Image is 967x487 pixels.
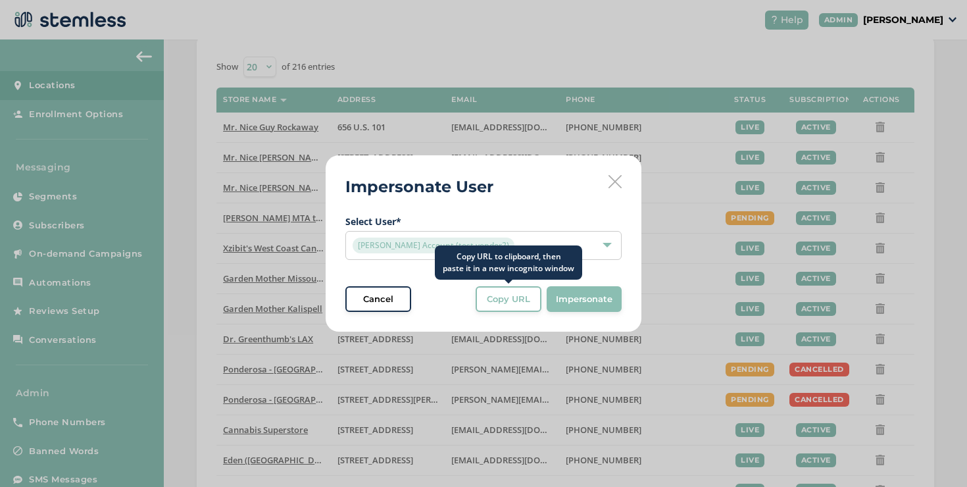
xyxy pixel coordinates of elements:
label: Select User [345,215,622,228]
span: Cancel [363,293,393,306]
span: Impersonate [556,293,612,306]
span: Copy URL [487,293,530,306]
button: Copy URL [476,286,541,313]
h2: Impersonate User [345,175,493,199]
iframe: Chat Widget [901,424,967,487]
span: [PERSON_NAME] Account (test vendor2) [353,238,514,253]
button: Cancel [345,286,411,313]
button: Impersonate [547,286,622,313]
div: Copy URL to clipboard, then paste it in a new incognito window [435,245,582,280]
